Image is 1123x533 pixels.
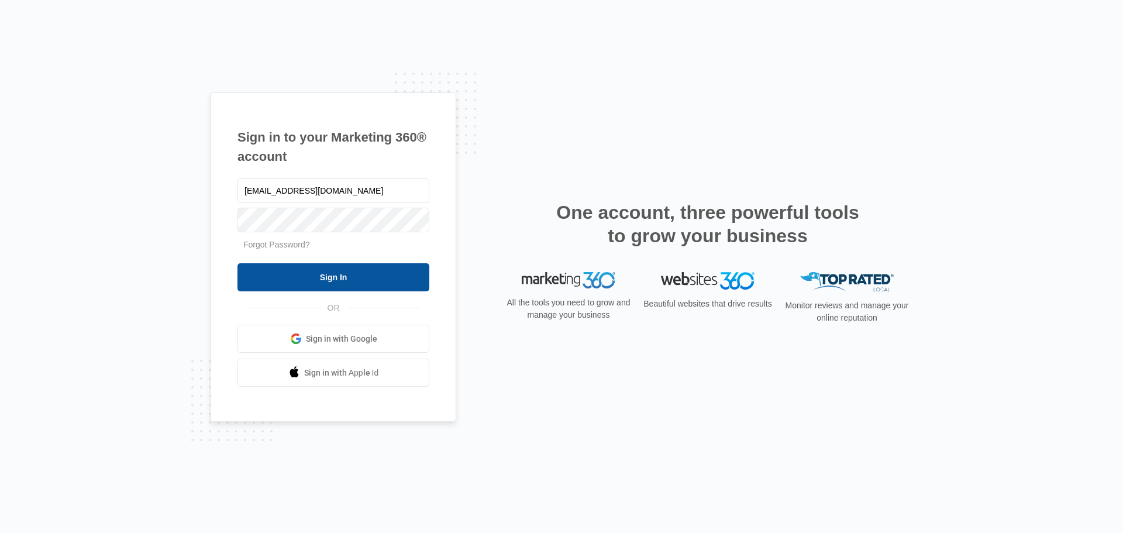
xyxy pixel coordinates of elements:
a: Sign in with Google [237,325,429,353]
h2: One account, three powerful tools to grow your business [553,201,863,247]
p: Monitor reviews and manage your online reputation [781,300,912,324]
input: Email [237,178,429,203]
span: Sign in with Google [306,333,377,345]
img: Websites 360 [661,272,755,289]
a: Sign in with Apple Id [237,359,429,387]
img: Top Rated Local [800,272,894,291]
input: Sign In [237,263,429,291]
h1: Sign in to your Marketing 360® account [237,128,429,166]
span: OR [319,302,348,314]
a: Forgot Password? [243,240,310,249]
p: All the tools you need to grow and manage your business [503,297,634,321]
p: Beautiful websites that drive results [642,298,773,310]
img: Marketing 360 [522,272,615,288]
span: Sign in with Apple Id [304,367,379,379]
